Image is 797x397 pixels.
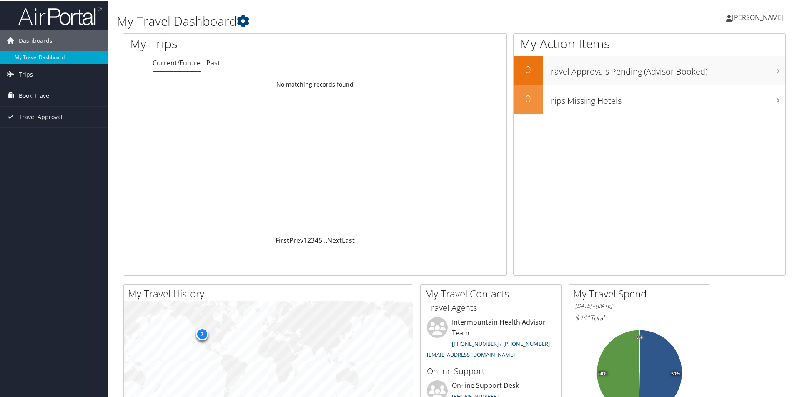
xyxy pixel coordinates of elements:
[573,286,710,300] h2: My Travel Spend
[598,370,607,375] tspan: 50%
[195,327,208,340] div: 7
[307,235,311,244] a: 2
[327,235,342,244] a: Next
[311,235,315,244] a: 3
[19,106,63,127] span: Travel Approval
[117,12,567,29] h1: My Travel Dashboard
[19,30,53,50] span: Dashboards
[452,339,550,347] a: [PHONE_NUMBER] / [PHONE_NUMBER]
[547,61,785,77] h3: Travel Approvals Pending (Advisor Booked)
[128,286,413,300] h2: My Travel History
[575,301,704,309] h6: [DATE] - [DATE]
[153,57,201,67] a: Current/Future
[514,91,543,105] h2: 0
[726,4,792,29] a: [PERSON_NAME]
[514,55,785,84] a: 0Travel Approvals Pending (Advisor Booked)
[206,57,220,67] a: Past
[514,84,785,113] a: 0Trips Missing Hotels
[19,85,51,105] span: Book Travel
[289,235,303,244] a: Prev
[123,76,506,91] td: No matching records found
[425,286,561,300] h2: My Travel Contacts
[342,235,355,244] a: Last
[322,235,327,244] span: …
[514,34,785,52] h1: My Action Items
[575,312,704,322] h6: Total
[547,90,785,106] h3: Trips Missing Hotels
[19,63,33,84] span: Trips
[514,62,543,76] h2: 0
[318,235,322,244] a: 5
[732,12,784,21] span: [PERSON_NAME]
[18,5,102,25] img: airportal-logo.png
[427,301,555,313] h3: Travel Agents
[130,34,341,52] h1: My Trips
[423,316,559,361] li: Intermountain Health Advisor Team
[671,371,680,376] tspan: 50%
[636,334,643,339] tspan: 0%
[575,312,590,322] span: $441
[276,235,289,244] a: First
[427,365,555,376] h3: Online Support
[303,235,307,244] a: 1
[427,350,515,357] a: [EMAIL_ADDRESS][DOMAIN_NAME]
[315,235,318,244] a: 4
